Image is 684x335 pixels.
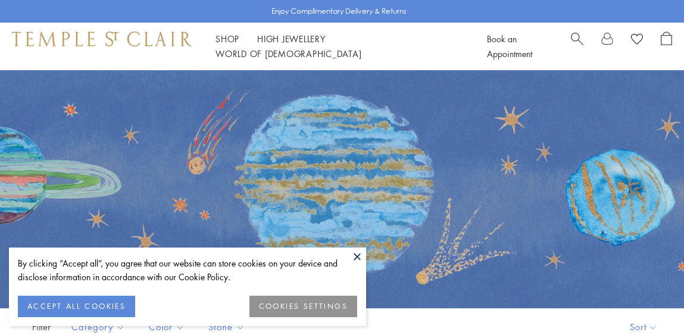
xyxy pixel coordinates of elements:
a: Open Shopping Bag [661,32,672,61]
p: Enjoy Complimentary Delivery & Returns [271,5,407,17]
span: Category [65,320,134,334]
nav: Main navigation [215,32,460,61]
a: View Wishlist [631,32,643,49]
a: Book an Appointment [487,33,532,60]
button: ACCEPT ALL COOKIES [18,296,135,317]
a: ShopShop [215,33,239,45]
span: Color [143,320,193,334]
div: By clicking “Accept all”, you agree that our website can store cookies on your device and disclos... [18,256,357,284]
a: World of [DEMOGRAPHIC_DATA]World of [DEMOGRAPHIC_DATA] [215,48,361,60]
img: Temple St. Clair [12,32,192,46]
a: High JewelleryHigh Jewellery [257,33,326,45]
span: Stone [202,320,254,334]
button: COOKIES SETTINGS [249,296,357,317]
a: Search [571,32,583,61]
